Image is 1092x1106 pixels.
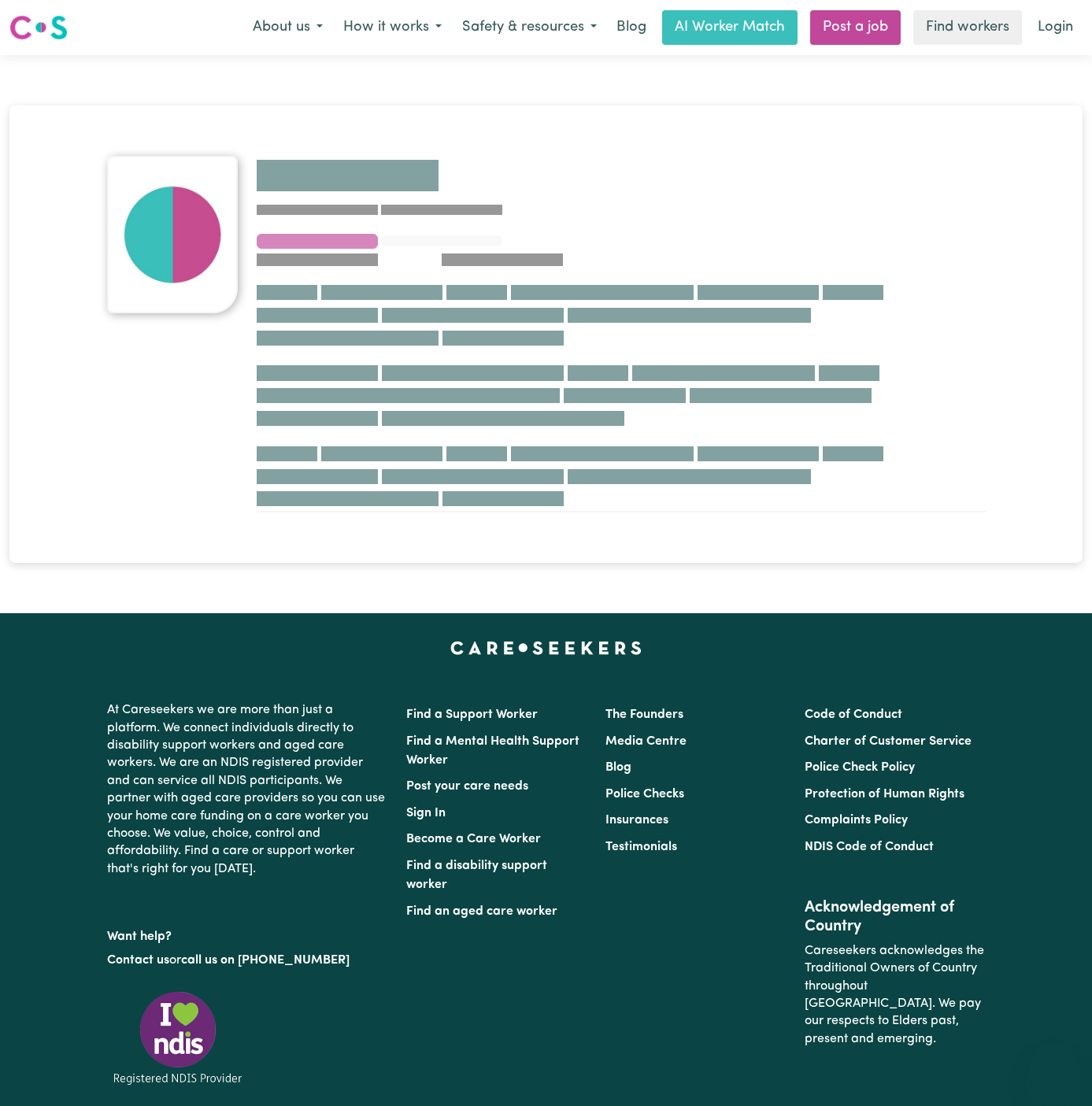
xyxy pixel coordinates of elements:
a: Testimonials [605,841,677,853]
a: Blog [605,761,631,774]
a: Code of Conduct [805,708,902,721]
a: Post a job [810,10,901,45]
a: Careseekers home page [450,642,642,654]
a: Protection of Human Rights [805,788,964,801]
a: Police Checks [605,788,684,801]
a: Find an aged care worker [406,905,557,918]
a: Contact us [107,954,169,967]
a: Blog [607,10,656,45]
button: Safety & resources [452,11,607,44]
p: Want help? [107,922,387,945]
a: Find a Mental Health Support Worker [406,735,579,767]
h2: Acknowledgement of Country [805,898,985,936]
img: Registered NDIS provider [107,989,249,1087]
a: The Founders [605,708,683,721]
p: At Careseekers we are more than just a platform. We connect individuals directly to disability su... [107,695,387,884]
a: Post your care needs [406,780,528,793]
a: Complaints Policy [805,814,908,827]
iframe: Button to launch messaging window [1029,1043,1079,1093]
a: Become a Care Worker [406,833,541,845]
a: Find a Support Worker [406,708,538,721]
a: Police Check Policy [805,761,915,774]
a: Sign In [406,807,446,819]
img: Careseekers logo [9,13,68,42]
a: Find a disability support worker [406,860,547,891]
a: Login [1028,10,1083,45]
a: NDIS Code of Conduct [805,841,934,853]
p: Careseekers acknowledges the Traditional Owners of Country throughout [GEOGRAPHIC_DATA]. We pay o... [805,936,985,1054]
a: Insurances [605,814,668,827]
a: call us on [PHONE_NUMBER] [181,954,350,967]
a: Careseekers logo [9,9,68,46]
p: or [107,945,387,975]
button: About us [242,11,333,44]
a: AI Worker Match [662,10,798,45]
a: Find workers [913,10,1022,45]
a: Charter of Customer Service [805,735,972,748]
a: Media Centre [605,735,687,748]
button: How it works [333,11,452,44]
